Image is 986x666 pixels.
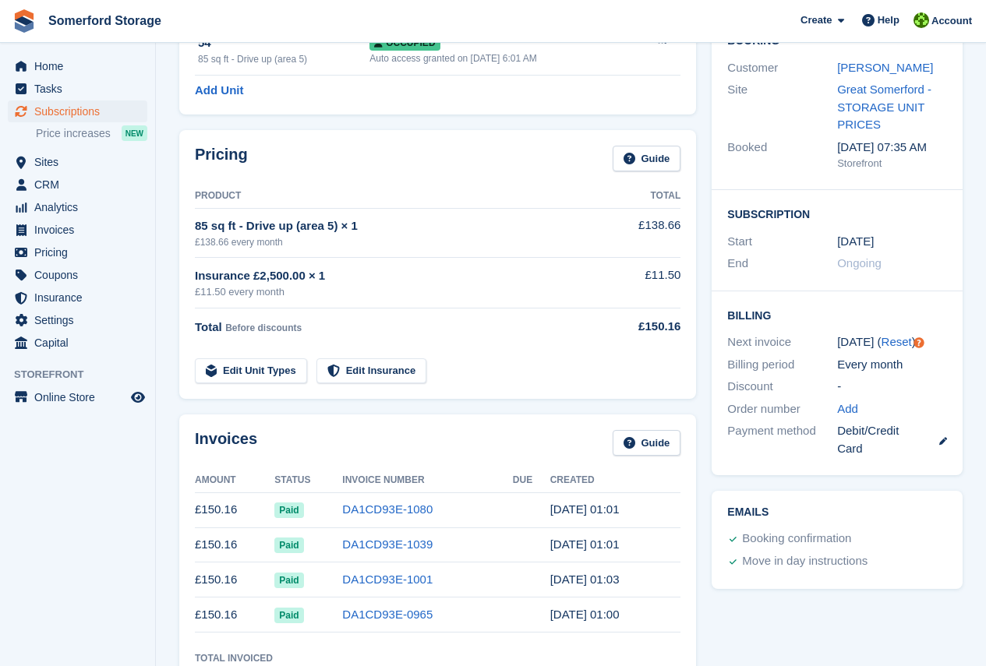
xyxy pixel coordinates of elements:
td: £150.16 [195,527,274,562]
span: Before discounts [225,322,302,333]
span: Insurance [34,287,128,308]
h2: Billing [727,307,947,322]
span: Ongoing [837,256,882,270]
a: menu [8,100,147,122]
span: Occupied [369,35,440,51]
div: 85 sq ft - Drive up (area 5) × 1 [195,217,606,235]
a: menu [8,219,147,241]
a: menu [8,309,147,331]
div: NEW [122,125,147,141]
span: Coupons [34,264,128,286]
div: Order number [727,400,837,418]
div: £150.16 [606,318,680,336]
a: menu [8,332,147,354]
div: End [727,255,837,273]
span: Paid [274,608,303,623]
div: Move in day instructions [742,552,868,571]
a: menu [8,241,147,263]
span: Subscriptions [34,100,128,122]
th: Due [513,468,550,493]
div: Billing period [727,356,837,374]
div: Payment method [727,422,837,457]
h2: Invoices [195,430,257,456]
th: Created [550,468,681,493]
a: DA1CD93E-1039 [342,537,433,551]
a: Reset [882,335,912,348]
a: DA1CD93E-1001 [342,573,433,586]
div: Start [727,233,837,251]
a: Somerford Storage [42,8,168,33]
span: Total [195,320,222,333]
a: Add Unit [195,82,243,100]
div: Insurance £2,500.00 × 1 [195,267,606,285]
a: menu [8,196,147,218]
div: Booking confirmation [742,530,851,548]
div: [DATE] 07:35 AM [837,139,947,157]
div: Debit/Credit Card [837,422,947,457]
th: Product [195,184,606,209]
span: Storefront [14,367,155,382]
span: Invoices [34,219,128,241]
span: Settings [34,309,128,331]
a: DA1CD93E-0965 [342,608,433,621]
time: 2025-08-20 00:01:19 UTC [550,537,620,551]
div: - [837,378,947,396]
div: Discount [727,378,837,396]
td: £150.16 [195,562,274,597]
span: Account [931,13,972,29]
div: Tooltip anchor [912,336,926,350]
a: [PERSON_NAME] [837,61,933,74]
span: Analytics [34,196,128,218]
a: DA1CD93E-1080 [342,502,433,516]
th: Amount [195,468,274,493]
a: Preview store [129,388,147,407]
span: Capital [34,332,128,354]
div: Next invoice [727,333,837,351]
th: Status [274,468,342,493]
time: 2025-09-20 00:01:28 UTC [550,502,620,516]
time: 2025-07-20 00:03:28 UTC [550,573,620,586]
div: [DATE] ( ) [837,333,947,351]
th: Invoice Number [342,468,513,493]
a: Edit Insurance [316,358,427,384]
div: £138.66 every month [195,235,606,249]
span: Help [878,12,899,28]
div: Site [727,81,837,134]
a: menu [8,287,147,308]
span: Price increases [36,126,111,141]
span: Online Store [34,386,128,408]
a: menu [8,264,147,286]
div: 85 sq ft - Drive up (area 5) [198,52,369,66]
img: Michael Llewellen Palmer [914,12,929,28]
a: menu [8,78,147,100]
div: Total Invoiced [195,651,273,665]
a: menu [8,151,147,173]
a: Add [837,400,858,418]
span: Tasks [34,78,128,100]
h2: Subscription [727,206,947,221]
a: Great Somerford - STORAGE UNIT PRICES [837,83,931,131]
a: Guide [613,430,681,456]
span: Create [800,12,832,28]
a: menu [8,55,147,77]
td: £150.16 [195,492,274,527]
a: menu [8,174,147,196]
div: Storefront [837,156,947,171]
span: CRM [34,174,128,196]
div: Customer [727,59,837,77]
a: Price increases NEW [36,125,147,142]
a: menu [8,386,147,408]
div: Auto access granted on [DATE] 6:01 AM [369,51,630,65]
time: 2025-06-20 00:00:58 UTC [550,608,620,621]
span: Home [34,55,128,77]
a: Guide [613,146,681,171]
div: £11.50 every month [195,284,606,300]
time: 2025-06-20 00:00:00 UTC [837,233,874,251]
td: £11.50 [606,258,680,308]
h2: Emails [727,506,947,519]
div: Booked [727,139,837,171]
span: Paid [274,537,303,553]
h2: Pricing [195,146,248,171]
div: Every month [837,356,947,374]
a: Edit Unit Types [195,358,307,384]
